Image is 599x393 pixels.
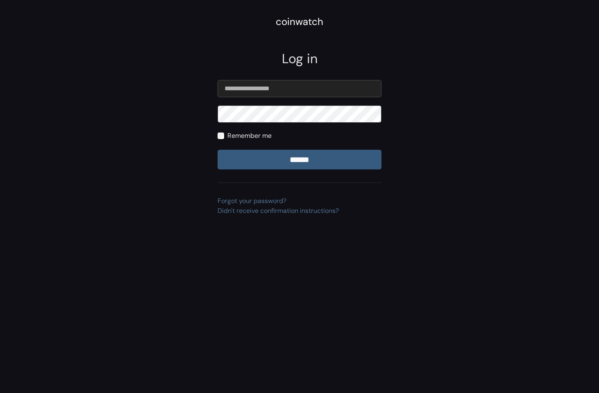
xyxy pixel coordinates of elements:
[218,196,286,205] a: Forgot your password?
[276,14,323,29] div: coinwatch
[276,18,323,27] a: coinwatch
[218,51,381,66] h2: Log in
[218,206,339,215] a: Didn't receive confirmation instructions?
[227,131,272,141] label: Remember me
